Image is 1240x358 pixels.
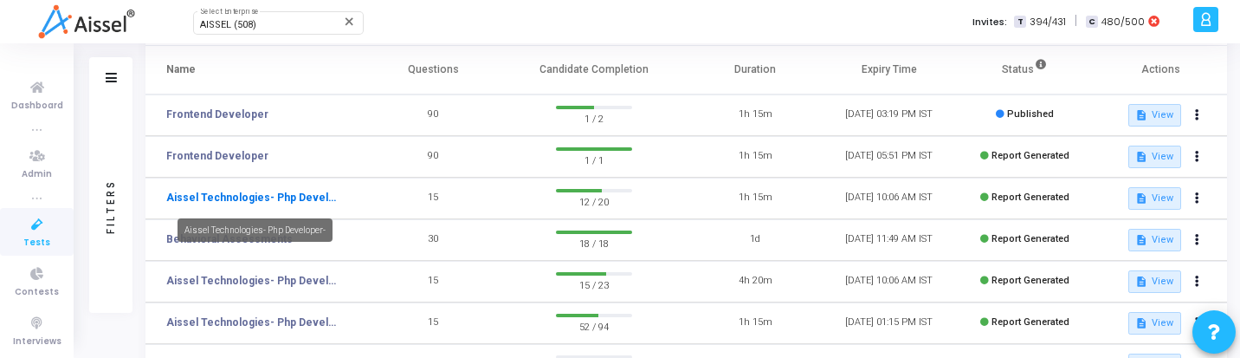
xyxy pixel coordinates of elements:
[688,303,823,344] td: 1h 15m
[23,236,50,251] span: Tests
[1075,12,1077,30] span: |
[1101,15,1145,29] span: 480/500
[956,46,1093,94] th: Status
[1135,276,1147,288] mat-icon: description
[688,178,823,219] td: 1h 15m
[500,46,688,94] th: Candidate Completion
[11,99,63,114] span: Dashboard
[688,46,823,94] th: Duration
[13,335,61,349] span: Interviews
[366,261,501,303] td: 15
[972,15,1007,29] label: Invites:
[1086,16,1097,29] span: C
[822,178,956,219] td: [DATE] 10:06 AM IST
[178,218,333,242] div: Aissel Technologies- Php Developer-
[22,167,52,182] span: Admin
[1093,46,1227,94] th: Actions
[1135,317,1147,329] mat-icon: description
[103,111,119,302] div: Filters
[822,261,956,303] td: [DATE] 10:06 AM IST
[822,219,956,261] td: [DATE] 11:49 AM IST
[366,178,501,219] td: 15
[1030,15,1066,29] span: 394/431
[991,150,1069,161] span: Report Generated
[991,233,1069,244] span: Report Generated
[200,19,256,30] span: AISSEL (508)
[556,151,633,168] span: 1 / 1
[38,4,134,39] img: logo
[556,317,633,335] span: 52 / 94
[166,190,339,205] a: Aissel Technologies- Php Developer-
[1007,108,1054,120] span: Published
[1135,192,1147,205] mat-icon: description
[688,261,823,303] td: 4h 20m
[166,107,268,122] a: Frontend Developer
[366,136,501,178] td: 90
[366,303,501,344] td: 15
[166,273,339,289] a: Aissel Technologies- Php Developer-
[1128,229,1181,251] button: View
[366,219,501,261] td: 30
[556,234,633,251] span: 18 / 18
[1128,146,1181,168] button: View
[343,15,357,29] mat-icon: Clear
[1135,151,1147,163] mat-icon: description
[1128,312,1181,335] button: View
[822,46,956,94] th: Expiry Time
[366,94,501,136] td: 90
[366,46,501,94] th: Questions
[1014,16,1025,29] span: T
[1128,104,1181,127] button: View
[688,94,823,136] td: 1h 15m
[556,109,633,127] span: 1 / 2
[556,192,633,210] span: 12 / 20
[1128,187,1181,210] button: View
[556,276,633,293] span: 15 / 23
[1135,234,1147,246] mat-icon: description
[822,94,956,136] td: [DATE] 03:19 PM IST
[166,315,339,330] a: Aissel Technologies- Php Developer-
[166,148,268,164] a: Frontend Developer
[822,303,956,344] td: [DATE] 01:15 PM IST
[991,316,1069,328] span: Report Generated
[145,46,366,94] th: Name
[1128,270,1181,293] button: View
[688,219,823,261] td: 1d
[822,136,956,178] td: [DATE] 05:51 PM IST
[1135,109,1147,121] mat-icon: description
[991,275,1069,286] span: Report Generated
[15,285,59,300] span: Contests
[688,136,823,178] td: 1h 15m
[991,192,1069,203] span: Report Generated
